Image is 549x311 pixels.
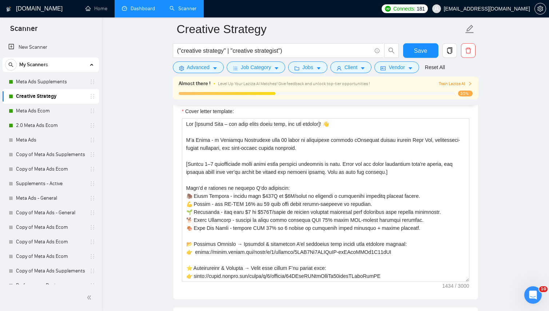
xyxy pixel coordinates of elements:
span: caret-down [316,65,321,71]
a: Copy of Meta Ads Supplements [16,264,85,278]
span: 35% [458,91,473,96]
a: dashboardDashboard [122,5,155,12]
span: copy [443,47,457,54]
button: folderJobscaret-down [288,61,327,73]
span: info-circle [375,48,379,53]
span: holder [89,166,95,172]
button: barsJob Categorycaret-down [227,61,285,73]
a: Meta Ads Ecom [16,104,85,118]
button: settingAdvancedcaret-down [173,61,224,73]
span: Client [345,63,358,71]
li: My Scanners [3,57,99,307]
span: holder [89,79,95,85]
a: Supplements - Active [16,176,85,191]
button: search [5,59,17,71]
span: Jobs [302,63,313,71]
a: setting [534,6,546,12]
textarea: Cover letter template: [182,118,469,282]
span: 10 [539,286,548,292]
span: caret-down [274,65,279,71]
span: Connects: [393,5,415,13]
span: holder [89,137,95,143]
img: logo [6,3,11,15]
a: Copy of Meta Ads - General [16,206,85,220]
a: Reset All [425,63,445,71]
button: search [384,43,399,58]
span: holder [89,268,95,274]
a: Meta Ads [16,133,85,147]
img: upwork-logo.png [385,6,391,12]
span: right [468,81,472,86]
span: edit [465,24,474,34]
span: delete [461,47,475,54]
span: search [385,47,398,54]
span: user [434,6,439,11]
span: holder [89,224,95,230]
button: delete [461,43,476,58]
a: searchScanner [170,5,196,12]
a: Meta Ads - General [16,191,85,206]
span: Almost there ! [179,80,211,88]
iframe: Intercom live chat [524,286,542,304]
a: Copy of Meta Ads Ecom [16,235,85,249]
span: setting [535,6,546,12]
a: Meta Ads Supplements [16,75,85,89]
a: Copy of Meta Ads Ecom [16,162,85,176]
span: Vendor [389,63,405,71]
span: Advanced [187,63,210,71]
button: copy [442,43,457,58]
span: user [337,65,342,71]
span: holder [89,283,95,288]
span: holder [89,108,95,114]
a: New Scanner [8,40,93,55]
input: Scanner name... [177,20,464,38]
span: My Scanners [19,57,48,72]
span: holder [89,239,95,245]
label: Cover letter template: [182,107,234,115]
span: holder [89,181,95,187]
button: Save [403,43,438,58]
a: Performance Design [16,278,85,293]
span: holder [89,152,95,158]
input: Search Freelance Jobs... [177,46,371,55]
span: holder [89,123,95,128]
span: holder [89,195,95,201]
button: idcardVendorcaret-down [374,61,419,73]
span: Scanner [4,23,43,39]
a: 2.0 Meta Ads Ecom [16,118,85,133]
span: folder [294,65,299,71]
span: bars [233,65,238,71]
button: setting [534,3,546,15]
button: userClientcaret-down [330,61,372,73]
span: holder [89,254,95,259]
span: holder [89,210,95,216]
span: Save [414,46,427,55]
span: double-left [87,294,94,301]
span: setting [179,65,184,71]
span: caret-down [212,65,218,71]
button: Train Laziza AI [439,80,472,87]
span: search [5,62,16,67]
span: caret-down [360,65,365,71]
a: Copy of Meta Ads Supplements [16,147,85,162]
a: Copy of Meta Ads Ecom [16,249,85,264]
li: New Scanner [3,40,99,55]
span: caret-down [408,65,413,71]
a: Creative Strategy [16,89,85,104]
a: Copy of Meta Ads Ecom [16,220,85,235]
a: homeHome [85,5,107,12]
span: 181 [417,5,425,13]
span: Job Category [241,63,271,71]
span: idcard [381,65,386,71]
span: holder [89,93,95,99]
span: Level Up Your Laziza AI Matches! Give feedback and unlock top-tier opportunities ! [218,81,370,86]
